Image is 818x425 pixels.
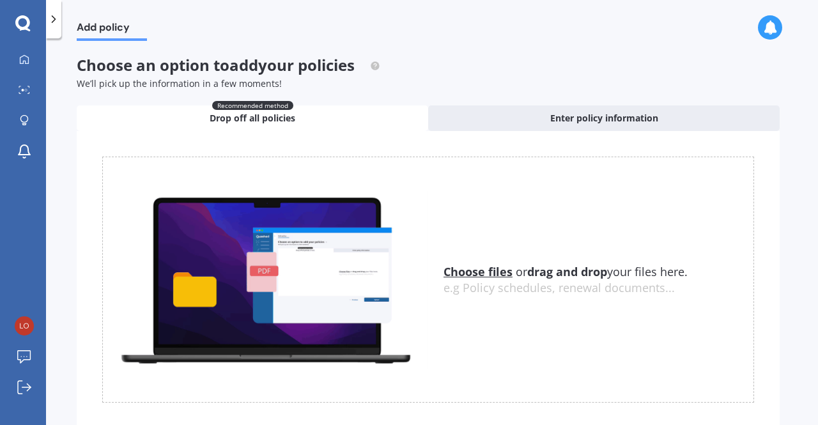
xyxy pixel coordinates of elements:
img: upload.de96410c8ce839c3fdd5.gif [103,190,428,369]
span: Choose an option [77,54,380,75]
span: We’ll pick up the information in a few moments! [77,77,282,89]
span: to add your policies [213,54,355,75]
u: Choose files [444,264,513,279]
span: Recommended method [212,101,293,110]
span: or your files here. [444,264,688,279]
span: Drop off all policies [210,112,295,125]
img: 4b2f66fd1f2c1b8ab872e006fe01d95a [15,316,34,336]
span: Enter policy information [550,112,658,125]
b: drag and drop [527,264,607,279]
div: e.g Policy schedules, renewal documents... [444,281,753,295]
span: Add policy [77,21,147,38]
